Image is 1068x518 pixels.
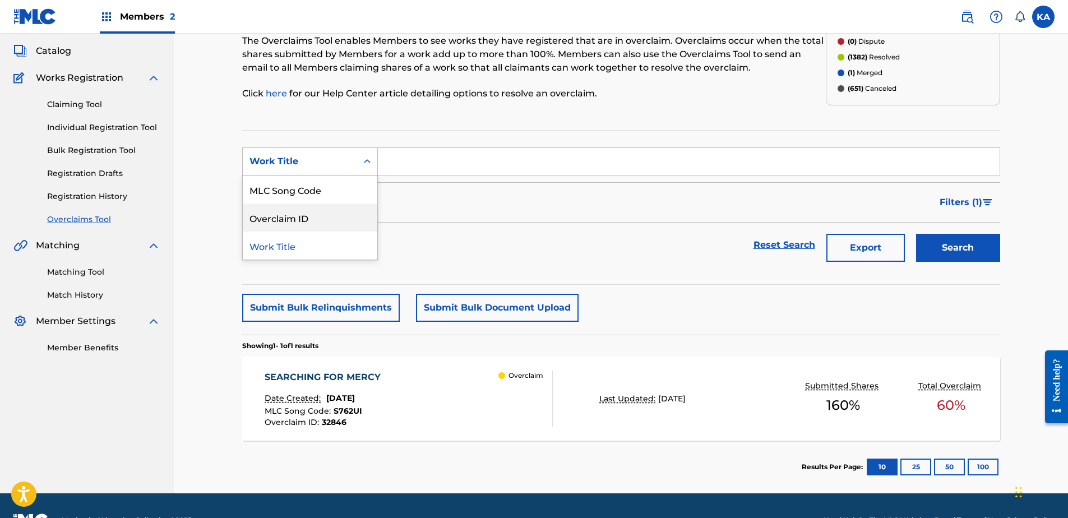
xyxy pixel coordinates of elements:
a: here [266,88,289,99]
span: 60 % [937,395,965,415]
button: 10 [867,459,898,475]
a: SEARCHING FOR MERCYDate Created:[DATE]MLC Song Code:S762UIOverclaim ID:32846 OverclaimLast Update... [242,357,1000,441]
a: Claiming Tool [47,99,160,110]
span: (1) [848,68,855,77]
a: Bulk Registration Tool [47,145,160,156]
img: expand [147,71,160,85]
p: Total Overclaim [918,380,984,392]
p: Date Created: [265,392,323,404]
a: Matching Tool [47,266,160,278]
div: User Menu [1032,6,1055,28]
a: Match History [47,289,160,301]
a: Public Search [956,6,978,28]
div: Help [985,6,1007,28]
a: Individual Registration Tool [47,122,160,133]
button: 50 [934,459,965,475]
span: S762UI [334,406,362,416]
p: Canceled [848,84,896,94]
span: Filters ( 1 ) [940,196,982,209]
p: Last Updated: [599,393,658,405]
p: Dispute [848,36,885,47]
button: 100 [968,459,998,475]
img: Top Rightsholders [100,10,113,24]
img: filter [983,199,992,206]
img: help [990,10,1003,24]
img: Member Settings [13,314,27,328]
div: MLC Song Code [243,175,377,203]
p: Click for our Help Center article detailing options to resolve an overclaim. [242,87,826,100]
button: Submit Bulk Relinquishments [242,294,400,322]
div: Work Title [249,155,350,168]
span: (651) [848,84,863,92]
img: Works Registration [13,71,28,85]
img: expand [147,314,160,328]
div: Notifications [1014,11,1025,22]
span: 2 [170,11,175,22]
p: The Overclaims Tool enables Members to see works they have registered that are in overclaim. Over... [242,34,826,75]
img: expand [147,239,160,252]
div: Work Title [243,232,377,260]
button: Export [826,234,905,262]
form: Search Form [242,147,1000,267]
span: Member Settings [36,314,115,328]
div: Drag [1015,475,1022,509]
span: 32846 [322,417,346,427]
span: Catalog [36,44,71,58]
p: Results Per Page: [802,462,866,472]
iframe: Chat Widget [1012,464,1068,518]
span: (1382) [848,53,867,61]
span: [DATE] [326,393,355,403]
a: Registration Drafts [47,168,160,179]
span: Works Registration [36,71,123,85]
img: MLC Logo [13,8,57,25]
img: Catalog [13,44,27,58]
a: CatalogCatalog [13,44,71,58]
div: SEARCHING FOR MERCY [265,371,386,384]
span: MLC Song Code : [265,406,334,416]
button: Search [916,234,1000,262]
span: Members [120,10,175,23]
a: Reset Search [748,233,821,257]
span: 160 % [826,395,860,415]
p: Overclaim [508,371,543,381]
p: Submitted Shares [805,380,881,392]
img: Matching [13,239,27,252]
span: Matching [36,239,80,252]
p: Showing 1 - 1 of 1 results [242,341,318,351]
span: [DATE] [658,394,686,404]
button: 25 [900,459,931,475]
button: Submit Bulk Document Upload [416,294,579,322]
a: Member Benefits [47,342,160,354]
a: Registration History [47,191,160,202]
p: Resolved [848,52,900,62]
span: Overclaim ID : [265,417,322,427]
div: Overclaim ID [243,203,377,232]
img: search [960,10,974,24]
span: (0) [848,37,857,45]
button: Filters (1) [933,188,1000,216]
iframe: Resource Center [1037,342,1068,432]
a: Overclaims Tool [47,214,160,225]
p: Merged [848,68,882,78]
